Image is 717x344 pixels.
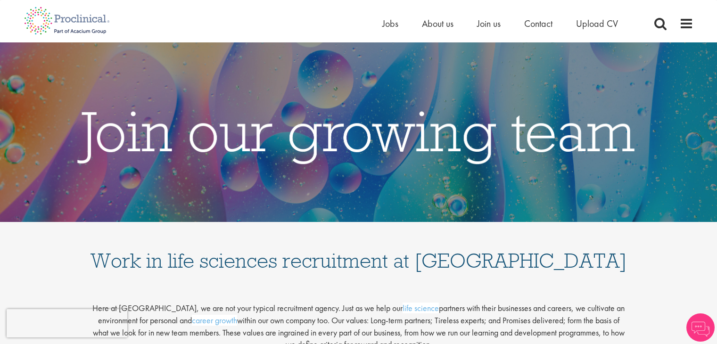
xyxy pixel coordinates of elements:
[576,17,618,30] a: Upload CV
[382,17,398,30] a: Jobs
[477,17,501,30] a: Join us
[192,315,237,326] a: career growth
[7,309,127,337] iframe: reCAPTCHA
[686,313,715,342] img: Chatbot
[524,17,552,30] a: Contact
[422,17,453,30] a: About us
[403,303,439,313] a: life science
[90,231,627,271] h1: Work in life sciences recruitment at [GEOGRAPHIC_DATA]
